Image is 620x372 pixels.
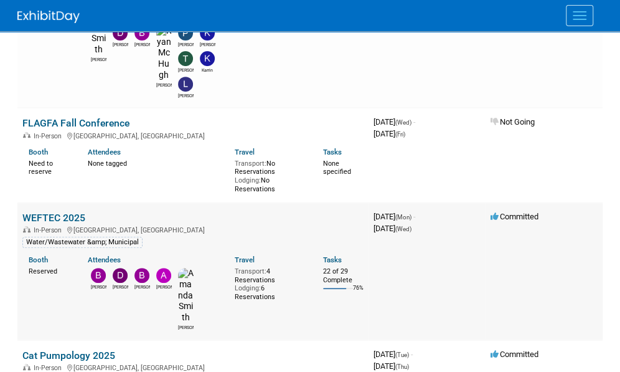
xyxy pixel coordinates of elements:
[91,268,106,283] img: Bobby Zitzka
[235,265,304,302] div: 4 Reservations 6 Reservations
[29,265,69,276] div: Reserved
[235,148,255,156] a: Travel
[200,26,215,41] img: Kim M
[23,132,31,138] img: In-Person Event
[413,117,415,126] span: -
[373,361,409,371] span: [DATE]
[17,11,80,23] img: ExhibitDay
[200,66,215,74] div: Karrin Scott
[235,160,266,168] span: Transport:
[178,92,194,99] div: Lee Feeser
[235,267,266,275] span: Transport:
[91,55,106,63] div: Amanda Smith
[113,283,128,290] div: David Perry
[200,41,215,48] div: Kim M
[29,157,69,176] div: Need to reserve
[373,117,415,126] span: [DATE]
[23,226,31,232] img: In-Person Event
[113,41,128,48] div: David Perry
[323,148,342,156] a: Tasks
[113,26,128,41] img: David Perry
[134,268,149,283] img: Brian Lee
[156,268,171,283] img: Allan Curry
[491,117,535,126] span: Not Going
[134,283,150,290] div: Brian Lee
[113,268,128,283] img: David Perry
[22,117,129,129] a: FLAGFA Fall Conference
[178,66,194,74] div: Tony Lewis
[411,350,413,359] span: -
[235,284,261,292] span: Lodging:
[88,157,226,168] div: None tagged
[178,26,193,41] img: Patrick Champagne
[235,157,304,194] div: No Reservations No Reservations
[29,255,48,264] a: Booth
[34,226,65,234] span: In-Person
[156,81,172,88] div: Ryan McHugh
[88,148,121,156] a: Attendees
[395,363,409,370] span: (Thu)
[178,41,194,48] div: Patrick Champagne
[23,364,31,370] img: In-Person Event
[491,212,538,221] span: Committed
[323,267,364,284] div: 22 of 29 Complete
[156,26,172,81] img: Ryan McHugh
[134,41,150,48] div: Brian Lee
[34,132,65,140] span: In-Person
[235,176,261,184] span: Lodging:
[22,237,143,248] div: Water/Wastewater &amp; Municipal
[395,351,409,358] span: (Tue)
[373,129,405,138] span: [DATE]
[395,131,405,138] span: (Fri)
[178,77,193,92] img: Lee Feeser
[353,285,364,302] td: 76%
[29,148,48,156] a: Booth
[22,362,364,372] div: [GEOGRAPHIC_DATA], [GEOGRAPHIC_DATA]
[134,26,149,41] img: Brian Lee
[373,212,415,221] span: [DATE]
[323,160,351,176] span: None specified
[22,350,115,361] a: Cat Pumpology 2025
[395,214,411,221] span: (Mon)
[235,255,255,264] a: Travel
[373,224,411,233] span: [DATE]
[178,51,193,66] img: Tony Lewis
[373,350,413,359] span: [DATE]
[566,5,593,26] button: Menu
[178,323,194,331] div: Amanda Smith
[88,255,121,264] a: Attendees
[22,130,364,140] div: [GEOGRAPHIC_DATA], [GEOGRAPHIC_DATA]
[22,212,85,224] a: WEFTEC 2025
[22,224,364,234] div: [GEOGRAPHIC_DATA], [GEOGRAPHIC_DATA]
[395,119,411,126] span: (Wed)
[413,212,415,221] span: -
[323,255,342,264] a: Tasks
[156,283,172,290] div: Allan Curry
[178,268,194,323] img: Amanda Smith
[395,226,411,232] span: (Wed)
[491,350,538,359] span: Committed
[200,51,215,66] img: Karrin Scott
[34,364,65,372] span: In-Person
[91,283,106,290] div: Bobby Zitzka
